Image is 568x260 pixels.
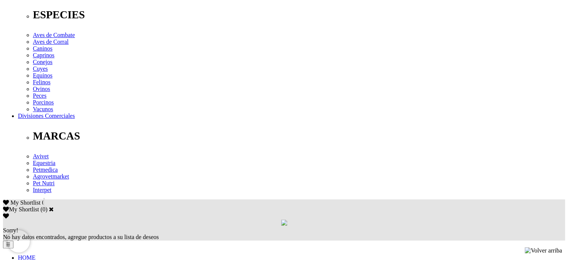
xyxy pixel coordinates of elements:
[33,130,565,142] p: MARCAS
[33,187,52,193] a: Interpet
[33,173,69,180] a: Agrovetmarket
[3,227,565,241] div: No hay datos encontrados, agregue productos a su lista de deseos
[10,199,40,206] span: My Shortlist
[3,206,39,212] label: My Shortlist
[33,45,52,52] a: Caninos
[33,166,58,173] a: Petmedica
[43,206,46,212] label: 0
[7,230,30,253] iframe: Brevo live chat
[33,79,50,85] a: Felinos
[3,227,18,233] span: Sorry!
[33,32,75,38] a: Aves de Combate
[281,220,287,226] img: loading.gif
[33,52,55,58] a: Caprinos
[33,9,565,21] p: ESPECIES
[3,241,13,248] button: ☰
[33,106,53,112] a: Vacunos
[525,247,562,254] img: Volver arriba
[33,160,55,166] a: Equestria
[33,153,49,159] a: Avivet
[33,180,55,186] a: Pet Nutri
[33,39,69,45] a: Aves de Corral
[49,206,54,212] a: Cerrar
[33,65,48,72] a: Cuyes
[33,86,50,92] a: Ovinos
[18,113,75,119] a: Divisiones Comerciales
[33,59,52,65] a: Conejos
[42,199,45,206] span: 0
[33,99,54,105] a: Porcinos
[33,92,46,99] a: Peces
[33,72,52,79] a: Equinos
[40,206,47,212] span: ( )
